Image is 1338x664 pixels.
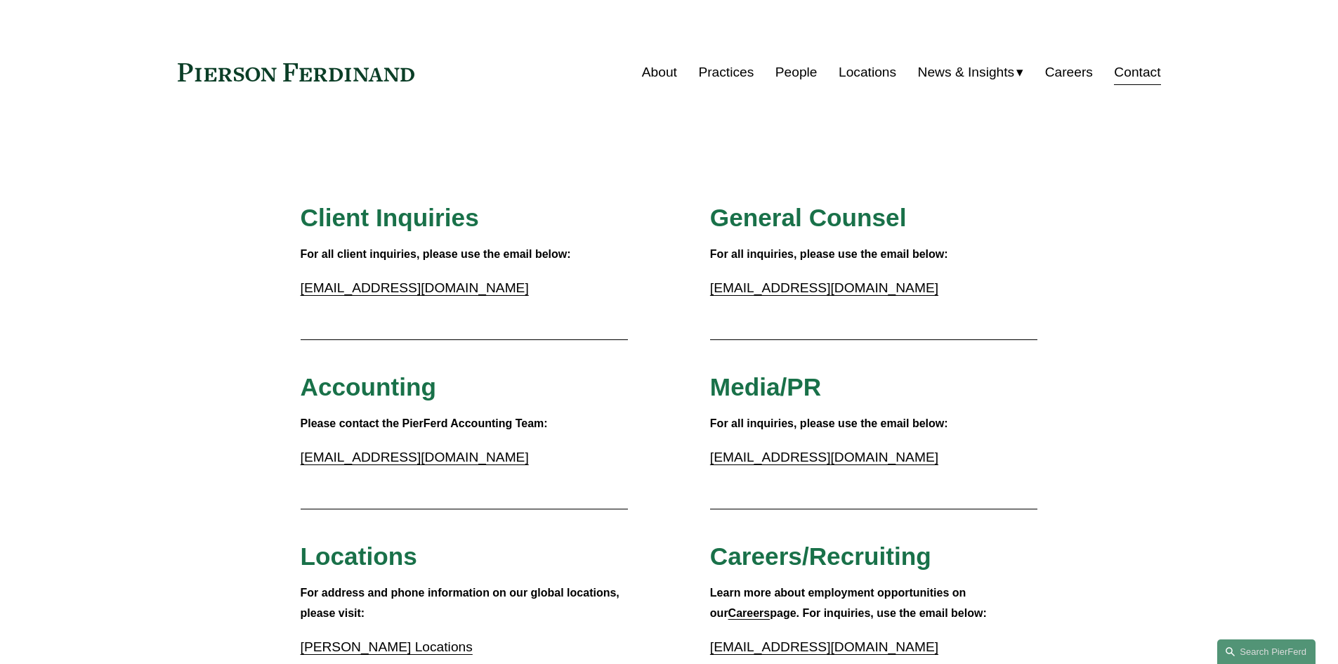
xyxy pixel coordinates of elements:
[642,59,677,86] a: About
[775,59,818,86] a: People
[301,280,529,295] a: [EMAIL_ADDRESS][DOMAIN_NAME]
[710,248,948,260] strong: For all inquiries, please use the email below:
[1217,639,1316,664] a: Search this site
[918,59,1024,86] a: folder dropdown
[301,587,623,619] strong: For address and phone information on our global locations, please visit:
[710,280,938,295] a: [EMAIL_ADDRESS][DOMAIN_NAME]
[698,59,754,86] a: Practices
[301,248,571,260] strong: For all client inquiries, please use the email below:
[839,59,896,86] a: Locations
[710,417,948,429] strong: For all inquiries, please use the email below:
[728,607,770,619] a: Careers
[1114,59,1160,86] a: Contact
[770,607,987,619] strong: page. For inquiries, use the email below:
[301,373,437,401] span: Accounting
[710,450,938,464] a: [EMAIL_ADDRESS][DOMAIN_NAME]
[1045,59,1093,86] a: Careers
[301,542,417,570] span: Locations
[710,639,938,654] a: [EMAIL_ADDRESS][DOMAIN_NAME]
[301,450,529,464] a: [EMAIL_ADDRESS][DOMAIN_NAME]
[710,542,931,570] span: Careers/Recruiting
[918,60,1015,85] span: News & Insights
[301,417,548,429] strong: Please contact the PierFerd Accounting Team:
[301,204,479,231] span: Client Inquiries
[710,587,969,619] strong: Learn more about employment opportunities on our
[301,639,473,654] a: [PERSON_NAME] Locations
[710,204,907,231] span: General Counsel
[710,373,821,401] span: Media/PR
